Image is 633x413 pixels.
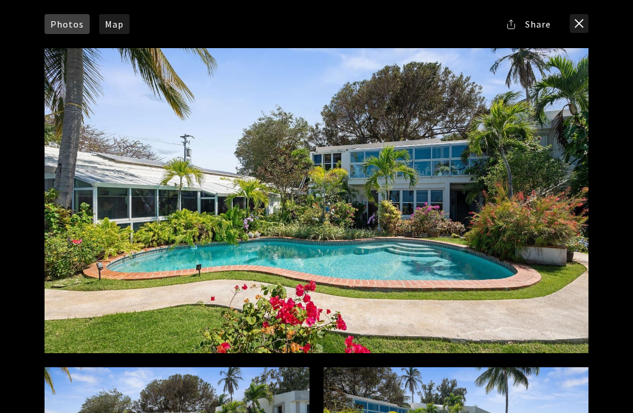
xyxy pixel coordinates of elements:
button: close modal [570,14,588,33]
a: Map [99,14,130,34]
span: Share [525,19,551,29]
a: Photos [45,14,90,34]
span: Photos [50,19,84,29]
span: Map [105,19,124,29]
